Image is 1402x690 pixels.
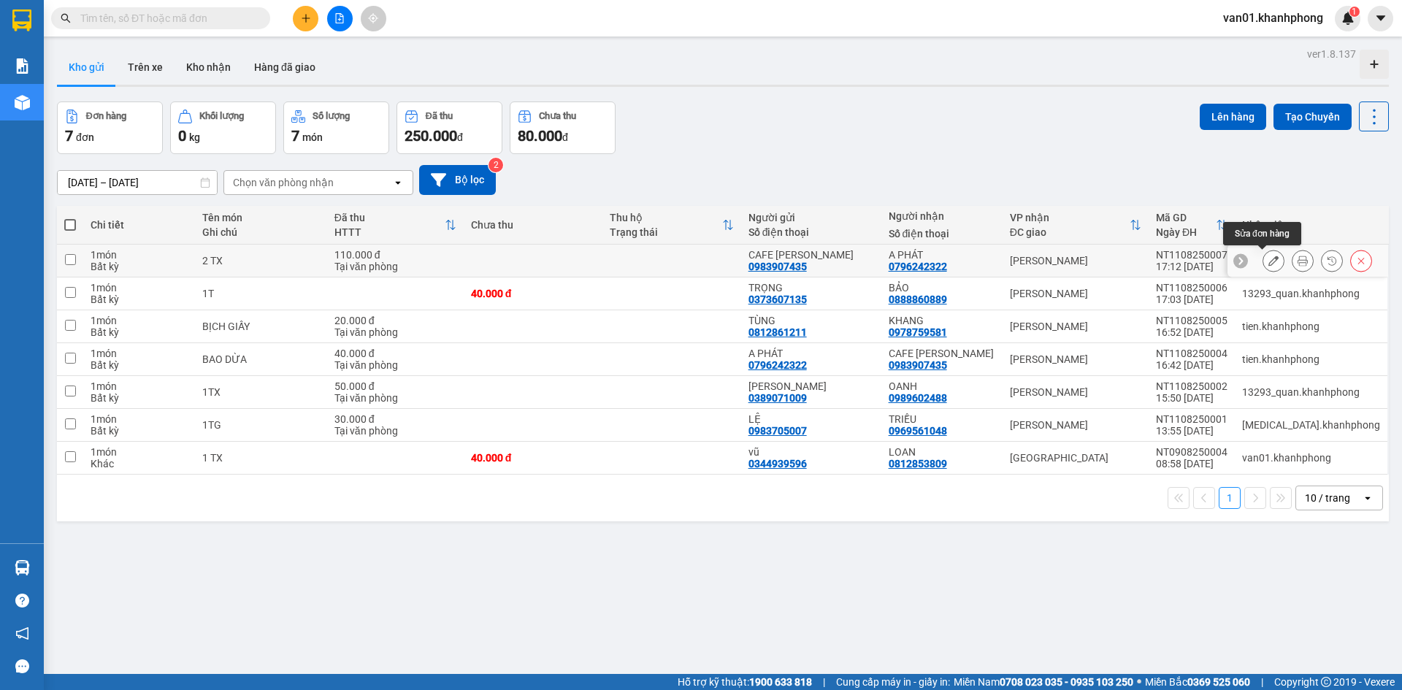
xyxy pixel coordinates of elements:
span: notification [15,626,29,640]
button: file-add [327,6,353,31]
div: 1 món [91,282,187,294]
div: BẢO [889,282,995,294]
div: Bất kỳ [91,425,187,437]
div: NT1108250002 [1156,380,1227,392]
div: 20.000 đ [334,315,456,326]
div: 15:50 [DATE] [1156,392,1227,404]
div: 40.000 đ [471,452,595,464]
div: Bất kỳ [91,294,187,305]
button: caret-down [1368,6,1393,31]
div: KIM HỒNG [748,380,874,392]
div: 08:58 [DATE] [1156,458,1227,469]
div: A PHÁT [889,249,995,261]
div: tien.khanhphong [1242,321,1380,332]
div: Đơn hàng [86,111,126,121]
strong: 1900 633 818 [749,676,812,688]
div: A PHÁT [748,348,874,359]
span: plus [301,13,311,23]
div: TRIỀU [889,413,995,425]
div: 0983907435 [889,359,947,371]
img: icon-new-feature [1341,12,1355,25]
img: logo.jpg [18,18,91,91]
div: 0344939596 [748,458,807,469]
span: search [61,13,71,23]
button: Đơn hàng7đơn [57,101,163,154]
strong: 0708 023 035 - 0935 103 250 [1000,676,1133,688]
button: Lên hàng [1200,104,1266,130]
div: HTTT [334,226,445,238]
div: 13293_quan.khanhphong [1242,288,1380,299]
sup: 1 [1349,7,1360,17]
span: 1 [1352,7,1357,17]
div: 2 TX [202,255,320,267]
div: [PERSON_NAME] [1010,419,1141,431]
span: ⚪️ [1137,679,1141,685]
div: 0983705007 [748,425,807,437]
span: | [823,674,825,690]
div: 1TG [202,419,320,431]
div: 17:12 [DATE] [1156,261,1227,272]
div: BỊCH GIẤY [202,321,320,332]
span: Miền Bắc [1145,674,1250,690]
div: tien.khanhphong [1242,353,1380,365]
span: đơn [76,131,94,143]
img: warehouse-icon [15,560,30,575]
th: Toggle SortBy [1003,206,1149,245]
div: Số điện thoại [748,226,874,238]
img: solution-icon [15,58,30,74]
div: NT1108250001 [1156,413,1227,425]
div: Bất kỳ [91,326,187,338]
th: Toggle SortBy [327,206,464,245]
svg: open [392,177,404,188]
input: Select a date range. [58,171,217,194]
div: 17:03 [DATE] [1156,294,1227,305]
div: NT0908250004 [1156,446,1227,458]
div: 1T [202,288,320,299]
div: NT1108250005 [1156,315,1227,326]
div: BAO DỪA [202,353,320,365]
div: Tên món [202,212,320,223]
b: BIÊN NHẬN GỬI HÀNG [94,21,140,115]
div: ver 1.8.137 [1307,46,1356,62]
button: Hàng đã giao [242,50,327,85]
div: 1TX [202,386,320,398]
button: Kho gửi [57,50,116,85]
div: ĐC giao [1010,226,1130,238]
span: copyright [1321,677,1331,687]
div: 30.000 đ [334,413,456,425]
b: [DOMAIN_NAME] [123,55,201,67]
div: tham.khanhphong [1242,419,1380,431]
div: Bất kỳ [91,392,187,404]
div: 0978759581 [889,326,947,338]
span: message [15,659,29,673]
div: Ngày ĐH [1156,226,1216,238]
div: Tại văn phòng [334,261,456,272]
span: đ [457,131,463,143]
div: Người gửi [748,212,874,223]
div: 1 món [91,446,187,458]
div: [GEOGRAPHIC_DATA] [1010,452,1141,464]
div: Bất kỳ [91,261,187,272]
button: Bộ lọc [419,165,496,195]
div: 0969561048 [889,425,947,437]
div: Đã thu [334,212,445,223]
div: VP nhận [1010,212,1130,223]
img: warehouse-icon [15,95,30,110]
sup: 2 [489,158,503,172]
svg: open [1362,492,1374,504]
span: file-add [334,13,345,23]
button: 1 [1219,487,1241,509]
div: Chưa thu [539,111,576,121]
li: (c) 2017 [123,69,201,88]
div: 0389071009 [748,392,807,404]
div: Số lượng [313,111,350,121]
div: 16:42 [DATE] [1156,359,1227,371]
div: CAFE HOÀNG TUẤN [748,249,874,261]
div: [PERSON_NAME] [1010,321,1141,332]
div: 1 món [91,249,187,261]
div: 13293_quan.khanhphong [1242,386,1380,398]
span: Miền Nam [954,674,1133,690]
button: Kho nhận [175,50,242,85]
div: CAFE HOÀNG TUẤN [889,348,995,359]
div: 0373607135 [748,294,807,305]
